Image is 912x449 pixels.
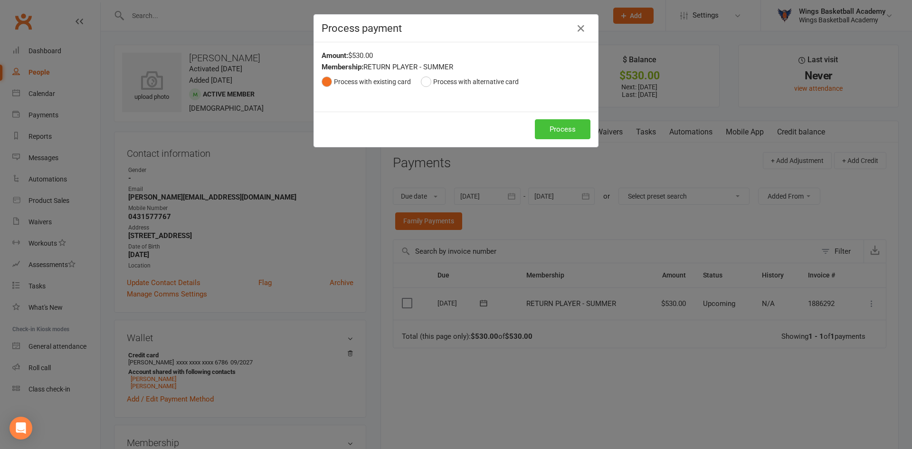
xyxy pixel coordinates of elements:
strong: Amount: [322,51,348,60]
h4: Process payment [322,22,590,34]
button: Process with alternative card [421,73,519,91]
div: Open Intercom Messenger [9,417,32,439]
strong: Membership: [322,63,363,71]
button: Process with existing card [322,73,411,91]
div: $530.00 [322,50,590,61]
div: RETURN PLAYER - SUMMER [322,61,590,73]
button: Close [573,21,589,36]
button: Process [535,119,590,139]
